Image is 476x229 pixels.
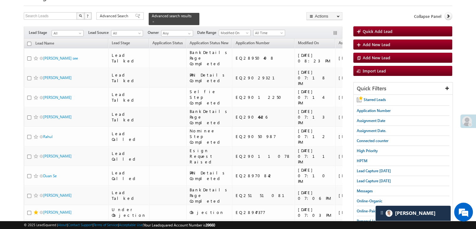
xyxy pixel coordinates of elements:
span: Lead Source [88,30,111,35]
a: Lead Stage [109,40,133,48]
div: [DATE] 07:12 PM [298,128,332,145]
span: Application Number [235,40,269,45]
span: Online-Paid [357,209,376,213]
span: Application Status [152,40,183,45]
span: Starred Leads [364,97,386,102]
span: Collapse Panel [414,13,441,19]
a: Rahul [43,134,53,139]
a: Modified On [219,30,251,36]
div: [DATE] 07:13 PM [298,109,332,125]
a: [PERSON_NAME] [43,75,72,80]
div: Under Objection [112,207,146,218]
div: EQ25151081 [235,193,292,198]
span: Modified On [298,40,319,45]
span: Lead Stage [112,40,130,45]
div: BankDetails Page Completed [190,109,229,125]
div: [DATE] [339,210,368,215]
div: EQ29011078 [235,153,292,159]
div: EQ29029321 [235,75,292,81]
span: Personal Jan. [357,219,378,223]
span: Connected counter [357,138,388,143]
a: Show All Items [185,30,192,37]
a: All Time [253,30,285,36]
span: All [111,30,141,36]
span: Assignment Date [357,118,385,123]
div: [DATE] [339,55,368,61]
div: Nominee Step Completed [190,128,229,145]
div: [DATE] [339,75,368,81]
div: EQ28970842 [235,173,292,178]
a: [PERSON_NAME] [43,193,72,198]
div: [DATE] [339,153,368,159]
div: Lead Talked [112,92,146,103]
img: d_60004797649_company_0_60004797649 [11,33,26,41]
a: [PERSON_NAME] [43,95,72,100]
div: [DATE] 07:10 PM [298,167,332,184]
div: [DATE] [339,134,368,139]
a: [PERSON_NAME] see [43,56,78,61]
a: All [111,30,143,36]
span: © 2025 LeadSquared | | | | | [24,222,215,228]
span: Advanced Search [100,13,130,19]
span: HPTM [357,158,367,163]
div: [DATE] 07:18 PM [298,69,332,86]
div: Quick Filters [354,83,453,95]
img: Search [79,14,82,17]
span: Online-Organic [357,199,382,203]
span: Carter [395,210,436,216]
div: Selfie Step Completed [190,89,229,106]
div: Lead Called [112,131,146,142]
a: All [52,30,84,36]
span: ? [87,13,90,19]
div: EQ29046426 [235,114,292,120]
a: Modified On [295,40,322,48]
span: Quick Add Lead [363,29,392,34]
span: Advanced search results [152,13,192,18]
span: Add New Lead [363,55,390,60]
textarea: Type your message and hit 'Enter' [8,58,114,174]
div: Objection [190,210,229,215]
div: BankDetails Page Completed [190,187,229,204]
span: Your Leadsquared Account Number is [144,223,215,227]
span: Application Status New [190,40,228,45]
div: EQ28947377 [235,210,292,215]
span: Owner [148,30,161,35]
span: Messages [357,189,373,193]
button: ? [84,12,92,20]
span: Lead Stage [29,30,52,35]
div: BankDetails Page Completed [190,50,229,67]
div: [DATE] [339,193,368,198]
div: Lead Talked [112,72,146,83]
div: Lead Talked [112,111,146,123]
span: Assignment Date [339,40,367,45]
div: PAN Details Completed [190,170,229,181]
div: [DATE] 07:06 PM [298,190,332,201]
div: carter-dragCarter[PERSON_NAME] [375,205,451,221]
div: Lead Called [112,151,146,162]
a: Terms of Service [94,223,118,227]
a: [PERSON_NAME] [43,210,72,215]
div: Lead Talked [112,52,146,64]
div: [DATE] [339,114,368,120]
a: Application Status [149,40,186,48]
span: Date Range [197,30,219,35]
a: Application Number [232,40,272,48]
span: Modified On [219,30,249,36]
a: Assignment Date [335,40,370,48]
em: Start Chat [85,180,114,189]
span: Add New Lead [363,42,390,47]
div: Chat with us now [33,33,105,41]
button: Actions [306,12,342,20]
div: EQ28950408 [235,55,292,61]
div: Esign Request Raised [190,148,229,165]
div: [DATE] 07:03 PM [298,207,332,218]
div: [DATE] 07:14 PM [298,89,332,106]
a: About [58,223,67,227]
span: Lead Capture [DATE] [357,178,391,183]
span: Import Lead [363,68,386,73]
img: Carter [386,210,392,217]
a: Contact Support [68,223,93,227]
span: Lead Capture [DATE] [357,168,391,173]
div: Minimize live chat window [103,3,118,18]
img: carter-drag [379,210,384,215]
